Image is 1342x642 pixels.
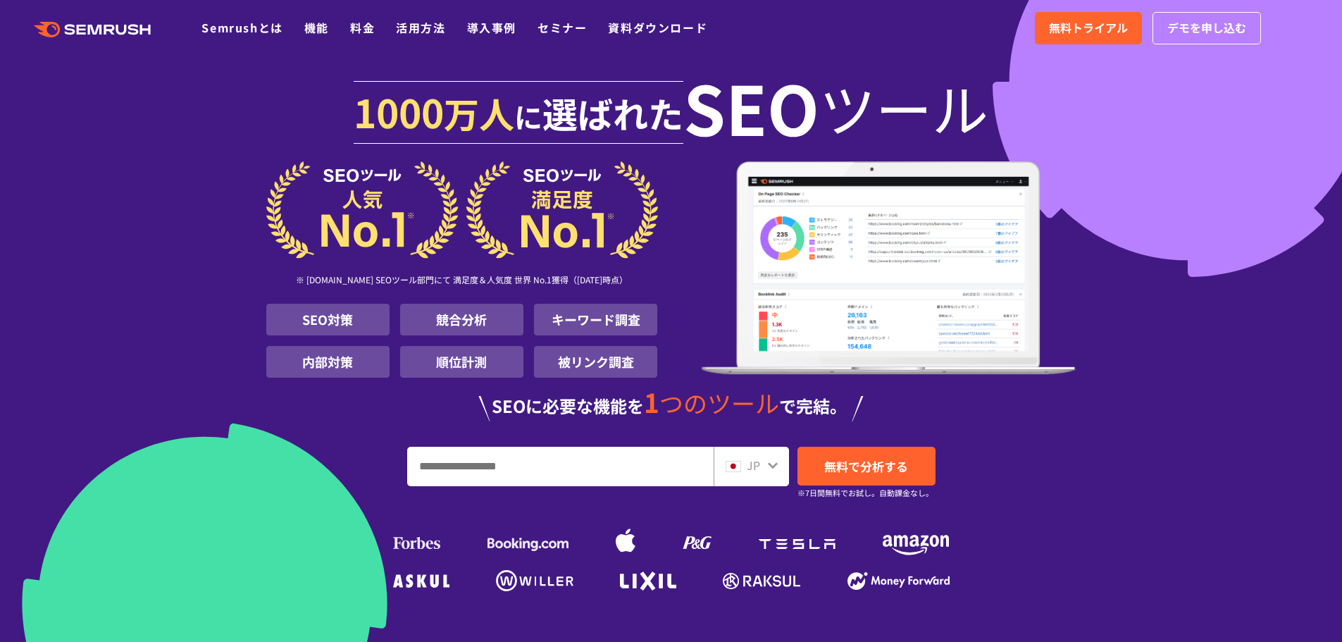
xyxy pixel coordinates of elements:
span: 無料で分析する [824,457,908,475]
span: JP [747,457,760,474]
a: 資料ダウンロード [608,19,707,36]
a: 導入事例 [467,19,516,36]
a: 活用方法 [396,19,445,36]
span: で完結。 [779,393,847,418]
a: セミナー [538,19,587,36]
span: デモを申し込む [1167,19,1246,37]
li: SEO対策 [266,304,390,335]
a: 料金 [350,19,375,36]
a: 無料トライアル [1035,12,1142,44]
span: 無料トライアル [1049,19,1128,37]
a: デモを申し込む [1152,12,1261,44]
li: 被リンク調査 [534,346,657,378]
span: 万人 [444,87,514,138]
a: 機能 [304,19,329,36]
span: に [514,96,542,137]
li: キーワード調査 [534,304,657,335]
small: ※7日間無料でお試し。自動課金なし。 [797,486,933,500]
a: 無料で分析する [797,447,936,486]
li: 順位計測 [400,346,523,378]
span: 選ばれた [542,87,683,138]
input: URL、キーワードを入力してください [408,447,713,486]
span: 1000 [354,83,444,140]
span: つのツール [659,385,779,420]
div: ※ [DOMAIN_NAME] SEOツール部門にて 満足度＆人気度 世界 No.1獲得（[DATE]時点） [266,259,658,304]
li: 内部対策 [266,346,390,378]
li: 競合分析 [400,304,523,335]
span: ツール [819,79,988,135]
div: SEOに必要な機能を [266,389,1076,421]
a: Semrushとは [201,19,282,36]
span: 1 [644,383,659,421]
span: SEO [683,79,819,135]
